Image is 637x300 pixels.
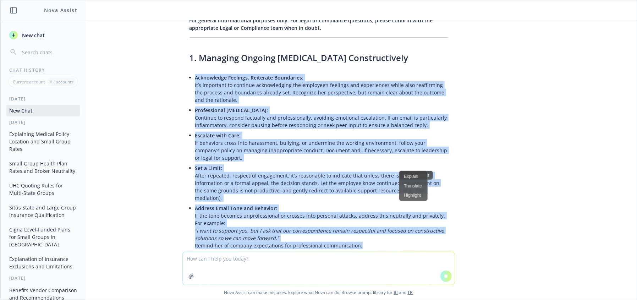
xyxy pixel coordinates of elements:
a: TR [408,289,413,295]
h1: Nova Assist [44,6,77,14]
a: BI [394,289,398,295]
button: Explanation of Insurance Exclusions and Limitations [6,253,80,272]
span: Address Email Tone and Behavior: [195,205,278,212]
button: Cigna Level-Funded Plans for Small Groups in [GEOGRAPHIC_DATA] [6,224,80,250]
span: New chat [21,32,45,39]
p: It’s important to continue acknowledging the employee’s feelings and experiences while also reaff... [195,74,448,104]
span: Set a Limit: [195,165,223,171]
div: [DATE] [1,275,86,281]
input: Search chats [21,47,77,57]
span: Acknowledge Feelings, Reiterate Boundaries: [195,74,304,81]
p: If the tone becomes unprofessional or crosses into personal attacks, address this neutrally and p... [195,204,448,249]
button: Small Group Health Plan Rates and Broker Neutrality [6,158,80,177]
p: If behaviors cross into harassment, bullying, or undermine the working environment, follow your c... [195,132,448,162]
p: After repeated, respectful engagement, it’s reasonable to indicate that unless there is new, mate... [195,164,448,202]
button: Explaining Medical Policy Location and Small Group Rates [6,128,80,155]
p: Current account [13,79,45,85]
div: [DATE] [1,96,86,102]
em: “I want to support you, but I ask that our correspondence remain respectful and focused on constr... [195,227,444,241]
button: Situs State and Large Group Insurance Qualification [6,202,80,221]
span: Professional [MEDICAL_DATA]: [195,107,268,114]
span: Escalate with Care: [195,132,241,139]
p: Continue to respond factually and professionally, avoiding emotional escalation. If an email is p... [195,107,448,129]
div: Chat History [1,67,86,73]
button: New chat [6,29,80,42]
div: [DATE] [1,119,86,125]
p: All accounts [50,79,73,85]
span: Nova Assist can make mistakes. Explore what Nova can do: Browse prompt library for and [3,285,634,300]
button: New Chat [6,105,80,116]
h3: 1. Managing Ongoing [MEDICAL_DATA] Constructively [190,52,448,64]
button: UHC Quoting Rules for Multi-State Groups [6,180,80,199]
